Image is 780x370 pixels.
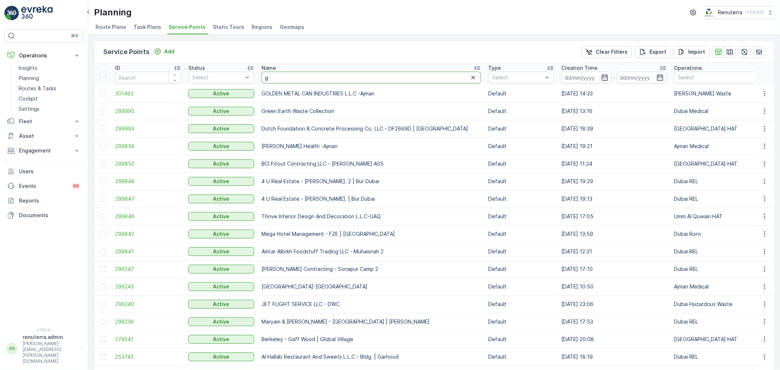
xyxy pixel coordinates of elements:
[4,179,83,193] a: Events99
[16,104,83,114] a: Settings
[674,46,709,58] button: Import
[745,10,764,15] p: ( +04:00 )
[188,195,254,203] button: Active
[4,114,83,129] button: Fleet
[94,7,132,18] p: Planning
[100,301,106,307] div: Toggle Row Selected
[188,300,254,309] button: Active
[100,284,106,290] div: Toggle Row Selected
[718,9,742,16] p: Renuterra
[488,178,554,185] p: Default
[704,8,715,16] img: Screenshot_2024-07-26_at_13.33.01.png
[4,328,83,332] span: v 1.50.4
[213,143,230,150] p: Active
[115,248,181,255] a: 299841
[558,348,670,366] td: [DATE] 18:19
[19,212,80,219] p: Documents
[4,208,83,223] a: Documents
[213,213,230,220] p: Active
[100,108,106,114] div: Toggle Row Selected
[488,107,554,115] p: Default
[100,354,106,360] div: Toggle Row Selected
[213,90,230,97] p: Active
[100,214,106,219] div: Toggle Row Selected
[261,318,481,325] p: Maryam & [PERSON_NAME] - [GEOGRAPHIC_DATA] | [PERSON_NAME]
[16,63,83,73] a: Insights
[188,107,254,116] button: Active
[115,160,181,167] span: 299850
[115,195,181,203] a: 299847
[613,73,615,82] p: -
[213,318,230,325] p: Active
[261,265,481,273] p: [PERSON_NAME] Contracting - Sonapur Camp 2
[188,317,254,326] button: Active
[115,301,181,308] a: 296240
[558,278,670,295] td: [DATE] 10:50
[115,336,181,343] span: 274541
[115,178,181,185] a: 299848
[192,74,243,81] p: Select
[261,143,481,150] p: [PERSON_NAME] Health -Ajman
[16,83,83,94] a: Routes & Tasks
[115,318,181,325] a: 296236
[4,129,83,143] button: Asset
[261,195,481,203] p: 4 U Real Estate - [PERSON_NAME]. | Bur Dubai
[115,90,181,97] a: 301463
[635,46,671,58] button: Export
[649,48,666,56] p: Export
[100,231,106,237] div: Toggle Row Selected
[558,155,670,173] td: [DATE] 11:24
[115,213,181,220] span: 299846
[213,195,230,203] p: Active
[558,208,670,225] td: [DATE] 17:05
[261,213,481,220] p: Thrive Interior Design And Decoration L.L.C-UAQ
[188,335,254,344] button: Active
[115,107,181,115] span: 299995
[261,283,481,290] p: [GEOGRAPHIC_DATA]-[GEOGRAPHIC_DATA]
[488,336,554,343] p: Default
[115,230,181,238] span: 299842
[4,143,83,158] button: Engagement
[188,142,254,151] button: Active
[704,6,774,19] button: Renuterra(+04:00)
[188,177,254,186] button: Active
[164,48,174,55] p: Add
[19,52,69,59] p: Operations
[115,283,181,290] a: 296243
[261,107,481,115] p: Green Earth Waste Collection
[19,118,69,125] p: Fleet
[19,95,38,102] p: Cockpit
[100,196,106,202] div: Toggle Row Selected
[188,230,254,238] button: Active
[4,333,83,364] button: RRrenuterra.admin[PERSON_NAME][EMAIL_ADDRESS][PERSON_NAME][DOMAIN_NAME]
[213,283,230,290] p: Active
[617,72,667,83] input: dd/mm/yyyy
[213,301,230,308] p: Active
[115,143,181,150] a: 299856
[4,164,83,179] a: Users
[115,265,181,273] a: 296247
[16,73,83,83] a: Planning
[213,160,230,167] p: Active
[100,319,106,325] div: Toggle Row Selected
[100,249,106,254] div: Toggle Row Selected
[100,126,106,132] div: Toggle Row Selected
[133,23,161,31] span: Task Plans
[188,159,254,168] button: Active
[213,336,230,343] p: Active
[100,336,106,342] div: Toggle Row Selected
[558,120,670,137] td: [DATE] 18:39
[558,85,670,102] td: [DATE] 14:33
[19,85,56,92] p: Routes & Tasks
[213,178,230,185] p: Active
[19,147,69,154] p: Engagement
[100,143,106,149] div: Toggle Row Selected
[115,353,181,360] a: 253743
[188,64,205,72] p: Status
[558,313,670,331] td: [DATE] 17:53
[488,301,554,308] p: Default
